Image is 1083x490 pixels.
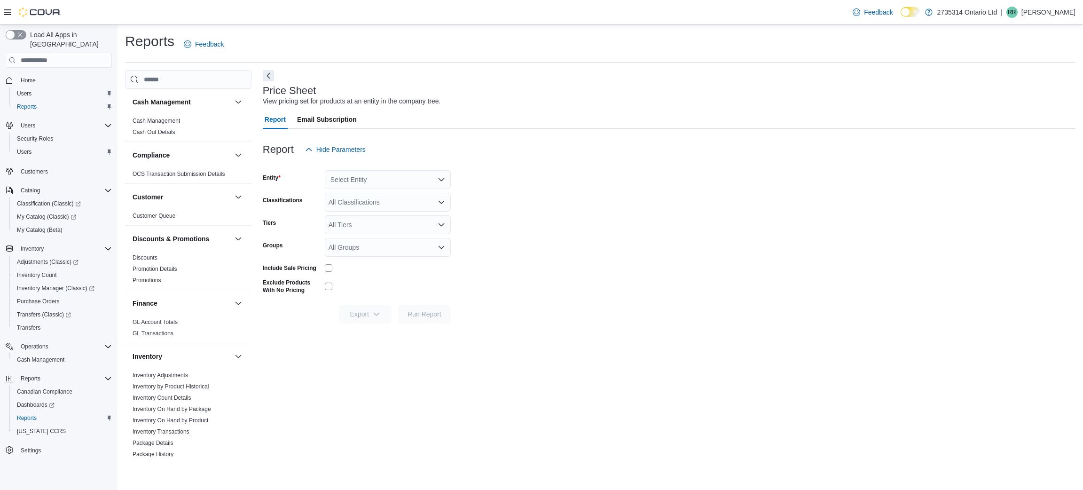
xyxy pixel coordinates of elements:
[133,129,175,135] a: Cash Out Details
[2,443,116,457] button: Settings
[133,213,175,219] a: Customer Queue
[133,372,188,379] a: Inventory Adjustments
[13,412,112,424] span: Reports
[2,340,116,353] button: Operations
[13,399,58,411] a: Dashboards
[263,96,441,106] div: View pricing set for products at an entity in the company tree.
[438,221,445,229] button: Open list of options
[408,309,441,319] span: Run Report
[9,321,116,334] button: Transfers
[9,385,116,398] button: Canadian Compliance
[263,279,321,294] label: Exclude Products With No Pricing
[19,8,61,17] img: Cova
[9,100,116,113] button: Reports
[133,266,177,272] a: Promotion Details
[263,85,316,96] h3: Price Sheet
[133,254,157,261] a: Discounts
[17,120,112,131] span: Users
[125,252,251,290] div: Discounts & Promotions
[17,90,31,97] span: Users
[133,299,231,308] button: Finance
[133,371,188,379] span: Inventory Adjustments
[125,316,251,343] div: Finance
[133,277,161,284] span: Promotions
[2,164,116,178] button: Customers
[195,40,224,49] span: Feedback
[1006,7,1018,18] div: Rhi Ridley
[9,223,116,237] button: My Catalog (Beta)
[133,97,191,107] h3: Cash Management
[17,243,47,254] button: Inventory
[17,427,66,435] span: [US_STATE] CCRS
[1008,7,1016,18] span: RR
[133,352,231,361] button: Inventory
[133,352,162,361] h3: Inventory
[21,122,35,129] span: Users
[263,219,276,227] label: Tiers
[2,372,116,385] button: Reports
[125,115,251,142] div: Cash Management
[125,168,251,183] div: Compliance
[13,322,112,333] span: Transfers
[301,140,369,159] button: Hide Parameters
[17,243,112,254] span: Inventory
[13,88,112,99] span: Users
[13,198,85,209] a: Classification (Classic)
[17,444,112,456] span: Settings
[13,256,112,268] span: Adjustments (Classic)
[17,166,52,177] a: Customers
[133,405,211,413] span: Inventory On Hand by Package
[233,150,244,161] button: Compliance
[17,414,37,422] span: Reports
[849,3,896,22] a: Feedback
[133,417,208,424] a: Inventory On Hand by Product
[133,318,178,326] span: GL Account Totals
[17,341,112,352] span: Operations
[133,428,189,435] a: Inventory Transactions
[133,234,209,244] h3: Discounts & Promotions
[21,343,48,350] span: Operations
[263,174,281,182] label: Entity
[13,354,112,365] span: Cash Management
[17,373,44,384] button: Reports
[133,118,180,124] a: Cash Management
[9,411,116,425] button: Reports
[17,258,78,266] span: Adjustments (Classic)
[17,401,55,409] span: Dashboards
[133,299,157,308] h3: Finance
[133,150,231,160] button: Compliance
[297,110,357,129] span: Email Subscription
[17,226,63,234] span: My Catalog (Beta)
[265,110,286,129] span: Report
[133,450,173,458] span: Package History
[13,386,76,397] a: Canadian Compliance
[13,224,112,236] span: My Catalog (Beta)
[17,213,76,221] span: My Catalog (Classic)
[233,233,244,245] button: Discounts & Promotions
[133,439,173,447] span: Package Details
[133,265,177,273] span: Promotion Details
[17,271,57,279] span: Inventory Count
[9,308,116,321] a: Transfers (Classic)
[316,145,366,154] span: Hide Parameters
[2,184,116,197] button: Catalog
[133,406,211,412] a: Inventory On Hand by Package
[9,197,116,210] a: Classification (Classic)
[17,185,112,196] span: Catalog
[125,210,251,225] div: Customer
[133,451,173,458] a: Package History
[2,119,116,132] button: Users
[17,388,72,395] span: Canadian Compliance
[13,211,80,222] a: My Catalog (Classic)
[13,322,44,333] a: Transfers
[17,148,31,156] span: Users
[9,398,116,411] a: Dashboards
[9,269,116,282] button: Inventory Count
[133,171,225,177] a: OCS Transaction Submission Details
[9,425,116,438] button: [US_STATE] CCRS
[17,74,112,86] span: Home
[133,330,173,337] a: GL Transactions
